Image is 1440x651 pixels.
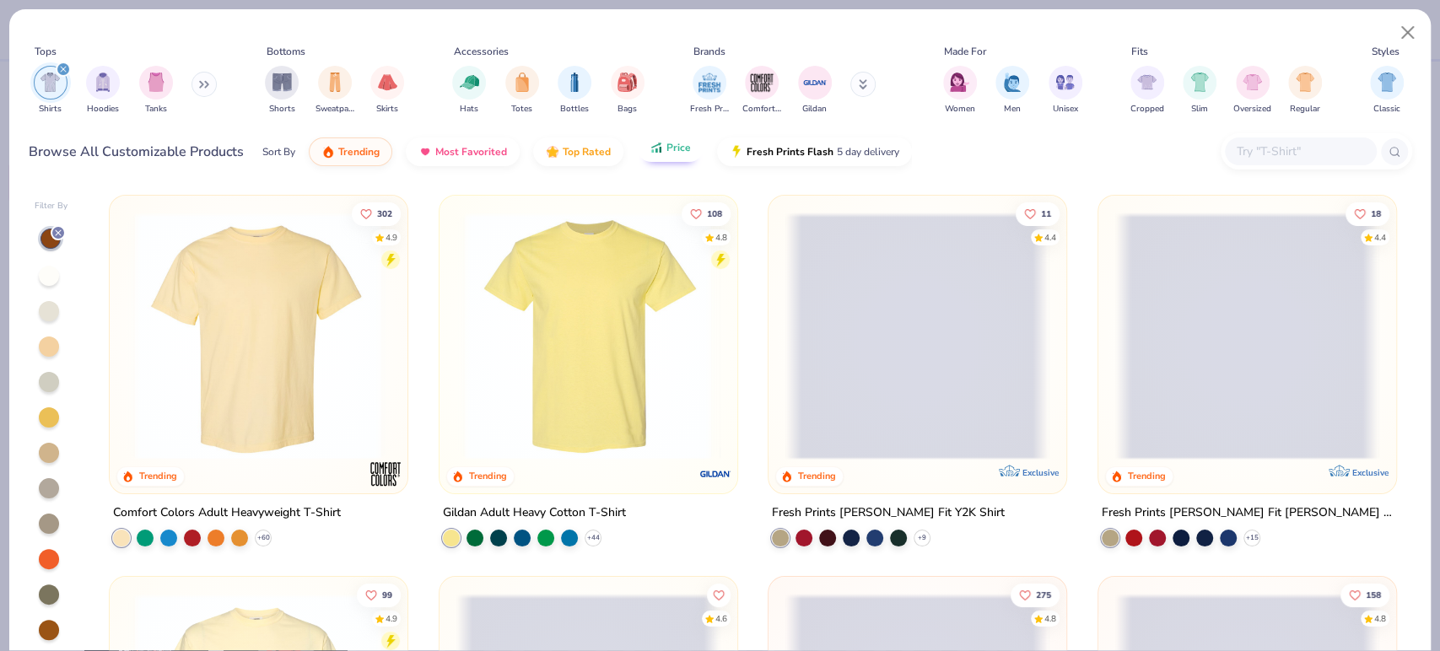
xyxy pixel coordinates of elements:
img: Regular Image [1296,73,1315,92]
button: Trending [309,137,392,166]
button: filter button [1183,66,1216,116]
div: Tops [35,44,57,59]
span: + 60 [257,532,270,542]
button: filter button [798,66,832,116]
div: filter for Fresh Prints [690,66,729,116]
img: Comfort Colors logo [369,456,402,490]
span: 302 [377,209,392,218]
span: + 44 [586,532,599,542]
div: filter for Classic [1370,66,1404,116]
span: 158 [1366,590,1381,599]
input: Try "T-Shirt" [1235,142,1365,161]
div: Fresh Prints [PERSON_NAME] Fit [PERSON_NAME] Shirt with Stripes [1102,502,1393,523]
button: filter button [34,66,67,116]
img: Bags Image [618,73,636,92]
span: Cropped [1130,103,1164,116]
span: Regular [1290,103,1320,116]
span: Hoodies [87,103,119,116]
button: filter button [316,66,354,116]
button: Fresh Prints Flash5 day delivery [717,137,912,166]
span: Men [1004,103,1021,116]
button: filter button [943,66,977,116]
span: Sweatpants [316,103,354,116]
span: Shirts [39,103,62,116]
div: filter for Bags [611,66,644,116]
button: filter button [1130,66,1164,116]
div: filter for Totes [505,66,539,116]
div: filter for Gildan [798,66,832,116]
div: Accessories [454,44,509,59]
span: 275 [1036,590,1051,599]
img: Men Image [1003,73,1022,92]
img: Gildan logo [698,456,731,490]
div: filter for Men [995,66,1029,116]
img: 029b8af0-80e6-406f-9fdc-fdf898547912 [127,213,390,460]
span: 11 [1041,209,1051,218]
span: Totes [511,103,532,116]
button: Like [352,202,401,225]
div: filter for Sweatpants [316,66,354,116]
button: filter button [505,66,539,116]
div: filter for Women [943,66,977,116]
button: filter button [995,66,1029,116]
span: Top Rated [563,145,611,159]
span: + 15 [1245,532,1258,542]
img: Unisex Image [1055,73,1075,92]
div: filter for Unisex [1049,66,1082,116]
button: Like [707,583,731,606]
button: filter button [611,66,644,116]
div: Bottoms [267,44,305,59]
span: Most Favorited [435,145,507,159]
div: filter for Shorts [265,66,299,116]
img: TopRated.gif [546,145,559,159]
button: filter button [265,66,299,116]
img: Shirts Image [40,73,60,92]
img: Skirts Image [378,73,397,92]
img: Totes Image [513,73,531,92]
button: filter button [1288,66,1322,116]
span: Price [666,141,691,154]
div: 4.8 [1044,612,1056,625]
div: Styles [1372,44,1400,59]
div: Brands [693,44,725,59]
div: 4.4 [1374,231,1386,244]
span: Oversized [1233,103,1271,116]
div: 4.4 [1044,231,1056,244]
button: Like [1340,583,1389,606]
button: Price [637,133,704,162]
span: Fresh Prints [690,103,729,116]
div: filter for Hats [452,66,486,116]
span: Shorts [269,103,295,116]
div: Made For [944,44,986,59]
button: filter button [370,66,404,116]
div: 4.6 [715,612,727,625]
img: Women Image [950,73,969,92]
span: 5 day delivery [837,143,899,162]
button: filter button [139,66,173,116]
div: filter for Hoodies [86,66,120,116]
span: Bags [618,103,637,116]
img: Oversized Image [1243,73,1262,92]
span: Exclusive [1351,466,1388,477]
span: 18 [1371,209,1381,218]
div: filter for Shirts [34,66,67,116]
span: Skirts [376,103,398,116]
img: Classic Image [1378,73,1397,92]
img: Sweatpants Image [326,73,344,92]
img: Comfort Colors Image [749,70,774,95]
div: filter for Skirts [370,66,404,116]
span: Gildan [802,103,827,116]
img: Fresh Prints Image [697,70,722,95]
img: most_fav.gif [418,145,432,159]
span: Fresh Prints Flash [747,145,833,159]
div: filter for Bottles [558,66,591,116]
span: Unisex [1053,103,1078,116]
button: filter button [1370,66,1404,116]
button: filter button [1233,66,1271,116]
img: trending.gif [321,145,335,159]
button: filter button [742,66,781,116]
span: Trending [338,145,380,159]
img: Tanks Image [147,73,165,92]
button: Like [682,202,731,225]
button: Like [1016,202,1060,225]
